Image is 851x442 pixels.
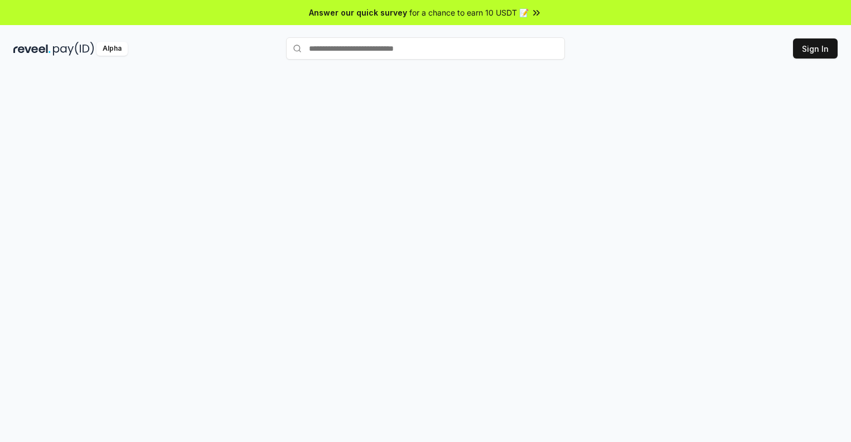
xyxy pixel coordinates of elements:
[793,38,838,59] button: Sign In
[309,7,407,18] span: Answer our quick survey
[409,7,529,18] span: for a chance to earn 10 USDT 📝
[13,42,51,56] img: reveel_dark
[53,42,94,56] img: pay_id
[96,42,128,56] div: Alpha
